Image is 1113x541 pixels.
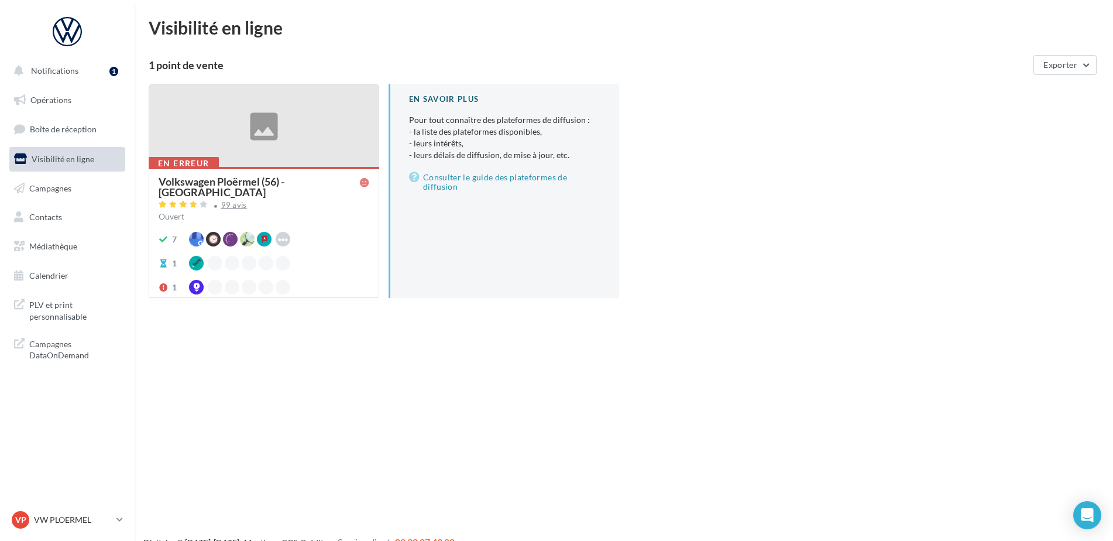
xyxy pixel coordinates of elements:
span: Campagnes DataOnDemand [29,336,121,361]
a: Boîte de réception [7,117,128,142]
span: Boîte de réception [30,124,97,134]
span: Campagnes [29,183,71,193]
a: 99 avis [159,199,369,213]
div: Visibilité en ligne [149,19,1099,36]
span: PLV et print personnalisable [29,297,121,322]
li: - la liste des plateformes disponibles, [409,126,600,138]
a: Médiathèque [7,234,128,259]
a: Visibilité en ligne [7,147,128,172]
li: - leurs intérêts, [409,138,600,149]
span: Notifications [31,66,78,76]
span: Ouvert [159,211,184,221]
p: VW PLOERMEL [34,514,112,526]
div: En erreur [149,157,219,170]
a: Campagnes [7,176,128,201]
a: Contacts [7,205,128,230]
button: Exporter [1033,55,1097,75]
span: Exporter [1043,60,1077,70]
div: Open Intercom Messenger [1073,501,1101,529]
span: Calendrier [29,270,68,280]
a: Calendrier [7,263,128,288]
a: Opérations [7,88,128,112]
a: Campagnes DataOnDemand [7,331,128,366]
div: 1 [109,67,118,76]
p: Pour tout connaître des plateformes de diffusion : [409,114,600,161]
span: Médiathèque [29,241,77,251]
a: VP VW PLOERMEL [9,509,125,531]
a: Consulter le guide des plateformes de diffusion [409,170,600,194]
span: Opérations [30,95,71,105]
div: 1 [172,282,177,293]
span: Visibilité en ligne [32,154,94,164]
div: 1 [172,258,177,269]
div: 99 avis [221,201,247,209]
span: VP [15,514,26,526]
div: Volkswagen Ploërmel (56) - [GEOGRAPHIC_DATA] [159,176,360,197]
div: 1 point de vente [149,60,1029,70]
li: - leurs délais de diffusion, de mise à jour, etc. [409,149,600,161]
span: Contacts [29,212,62,222]
button: Notifications 1 [7,59,123,83]
div: 7 [172,234,177,245]
a: PLV et print personnalisable [7,292,128,327]
div: En savoir plus [409,94,600,105]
